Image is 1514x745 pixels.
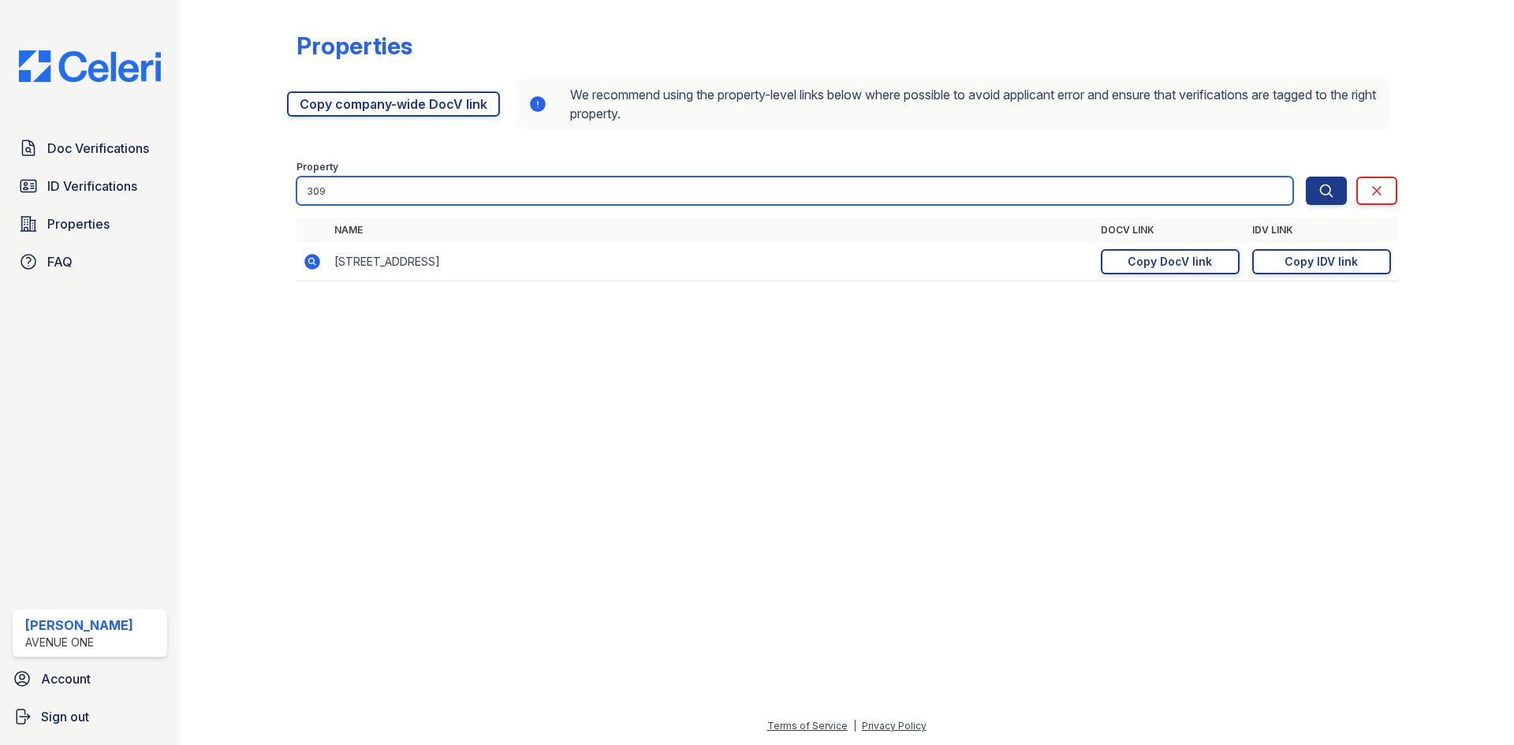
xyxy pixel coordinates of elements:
[25,635,133,650] div: Avenue One
[516,79,1391,129] div: We recommend using the property-level links below where possible to avoid applicant error and ens...
[853,720,856,732] div: |
[1246,218,1397,243] th: IDV Link
[287,91,500,117] a: Copy company-wide DocV link
[25,616,133,635] div: [PERSON_NAME]
[6,663,173,695] a: Account
[296,177,1293,205] input: Search by property name or address
[328,218,1094,243] th: Name
[296,32,412,60] div: Properties
[767,720,848,732] a: Terms of Service
[6,701,173,732] a: Sign out
[1128,254,1212,270] div: Copy DocV link
[41,669,91,688] span: Account
[6,50,173,82] img: CE_Logo_Blue-a8612792a0a2168367f1c8372b55b34899dd931a85d93a1a3d3e32e68fde9ad4.png
[1285,254,1358,270] div: Copy IDV link
[296,161,338,173] label: Property
[13,246,167,278] a: FAQ
[1101,249,1240,274] a: Copy DocV link
[47,139,149,158] span: Doc Verifications
[47,252,73,271] span: FAQ
[47,214,110,233] span: Properties
[862,720,927,732] a: Privacy Policy
[1252,249,1391,274] a: Copy IDV link
[13,170,167,202] a: ID Verifications
[47,177,137,196] span: ID Verifications
[13,208,167,240] a: Properties
[13,132,167,164] a: Doc Verifications
[41,707,89,726] span: Sign out
[328,243,1094,281] td: [STREET_ADDRESS]
[1094,218,1246,243] th: DocV Link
